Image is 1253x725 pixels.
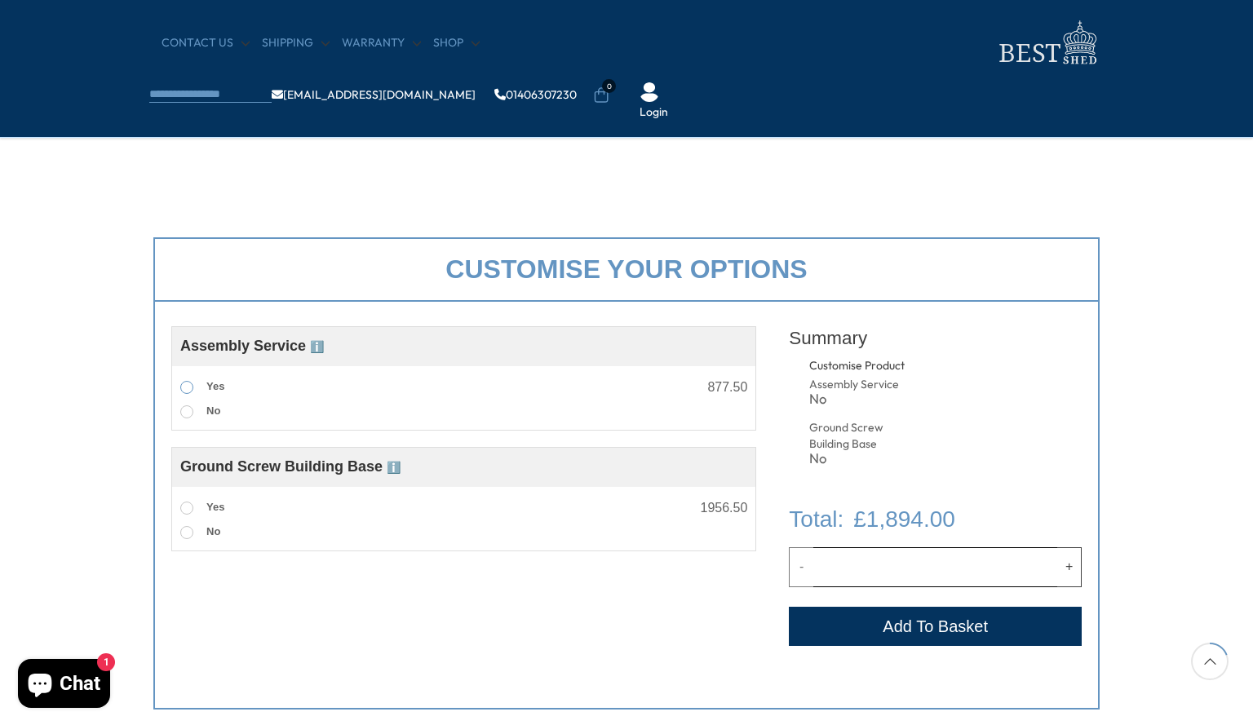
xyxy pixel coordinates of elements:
div: 1956.50 [700,502,747,515]
div: Summary [789,318,1082,358]
a: 0 [593,87,609,104]
span: 0 [602,79,616,93]
span: No [206,404,220,417]
a: [EMAIL_ADDRESS][DOMAIN_NAME] [272,89,476,100]
span: ℹ️ [387,461,401,474]
a: CONTACT US [162,35,250,51]
a: Warranty [342,35,421,51]
span: £1,894.00 [853,502,955,536]
button: Increase quantity [1057,547,1082,586]
span: Yes [206,380,224,392]
span: Yes [206,501,224,513]
div: 877.50 [707,381,747,394]
img: logo [990,16,1104,69]
a: Shop [433,35,480,51]
div: Ground Screw Building Base [809,420,910,452]
span: Assembly Service [180,338,324,354]
img: User Icon [640,82,659,102]
span: ℹ️ [310,340,324,353]
div: Assembly Service [809,377,910,393]
input: Quantity [813,547,1057,586]
a: Login [640,104,668,121]
button: Decrease quantity [789,547,813,586]
span: Ground Screw Building Base [180,458,401,475]
div: No [809,452,910,466]
a: 01406307230 [494,89,577,100]
inbox-online-store-chat: Shopify online store chat [13,659,115,712]
span: No [206,525,220,537]
div: No [809,392,910,406]
div: Customise your options [153,237,1100,302]
div: Customise Product [809,358,967,374]
a: Shipping [262,35,330,51]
